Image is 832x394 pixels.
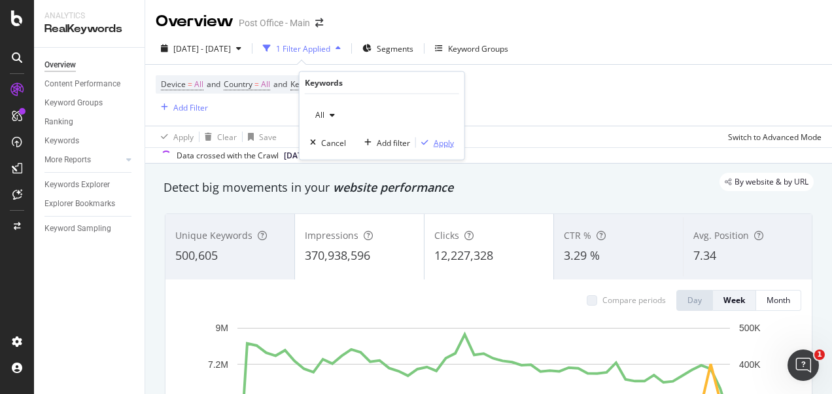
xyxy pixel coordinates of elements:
a: Overview [44,58,135,72]
div: Keyword Groups [44,96,103,110]
button: 1 Filter Applied [258,38,346,59]
div: arrow-right-arrow-left [315,18,323,27]
iframe: Intercom live chat [788,349,819,381]
span: All [261,75,270,94]
a: Content Performance [44,77,135,91]
button: Day [676,290,713,311]
div: Explorer Bookmarks [44,197,115,211]
span: = [188,79,192,90]
div: legacy label [719,173,814,191]
span: = [254,79,259,90]
button: Week [713,290,756,311]
button: Add Filter [156,99,208,115]
div: Day [687,295,702,306]
span: 1 [814,349,825,360]
span: 500,605 [175,247,218,263]
div: Keywords [305,77,343,88]
div: Week [723,295,745,306]
a: Keyword Groups [44,96,135,110]
button: Apply [156,126,194,147]
div: Clear [217,132,237,143]
button: Month [756,290,801,311]
button: Save [243,126,277,147]
span: Impressions [305,229,358,242]
div: Overview [44,58,76,72]
div: Month [767,295,790,306]
div: RealKeywords [44,22,134,37]
div: Switch to Advanced Mode [728,132,822,143]
text: 9M [216,323,228,333]
span: 3.29 % [564,247,600,263]
div: Keywords Explorer [44,178,110,192]
button: Apply [416,136,454,149]
div: Keywords [44,134,79,148]
div: More Reports [44,153,91,167]
span: and [273,79,287,90]
div: Ranking [44,115,73,129]
span: 370,938,596 [305,247,370,263]
a: Ranking [44,115,135,129]
span: Clicks [434,229,459,242]
button: Add filter [359,136,410,149]
div: Overview [156,10,234,33]
div: Save [259,132,277,143]
span: All [194,75,203,94]
a: Keywords [44,134,135,148]
div: 1 Filter Applied [276,43,330,54]
span: 7.34 [693,247,716,263]
button: Cancel [305,136,346,149]
div: Data crossed with the Crawl [177,150,279,162]
span: 12,227,328 [434,247,493,263]
div: Apply [434,137,454,148]
span: [DATE] - [DATE] [173,43,231,54]
button: Keyword Groups [430,38,513,59]
span: Device [161,79,186,90]
div: Add filter [377,137,410,148]
span: By website & by URL [735,178,808,186]
span: All [310,109,324,120]
span: Unique Keywords [175,229,252,242]
span: Keywords [290,79,326,90]
button: [DATE] - [DATE] [156,38,247,59]
div: Analytics [44,10,134,22]
span: and [207,79,220,90]
span: CTR % [564,229,591,242]
span: Country [224,79,252,90]
div: Post Office - Main [239,16,310,29]
div: Keyword Sampling [44,222,111,236]
div: Keyword Groups [448,43,508,54]
span: 2023 Dec. 11th [284,150,309,162]
text: 7.2M [208,359,228,370]
text: 400K [739,359,761,370]
button: All [310,105,340,126]
button: [DATE] [279,148,325,164]
button: Switch to Advanced Mode [723,126,822,147]
div: Apply [173,132,194,143]
a: Explorer Bookmarks [44,197,135,211]
a: Keywords Explorer [44,178,135,192]
text: 500K [739,323,761,333]
a: Keyword Sampling [44,222,135,236]
div: Cancel [321,137,346,148]
div: Content Performance [44,77,120,91]
a: More Reports [44,153,122,167]
span: Segments [377,43,413,54]
span: Avg. Position [693,229,749,242]
button: Clear [199,126,237,147]
button: Segments [357,38,419,59]
div: Compare periods [602,295,666,306]
div: Add Filter [173,102,208,113]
